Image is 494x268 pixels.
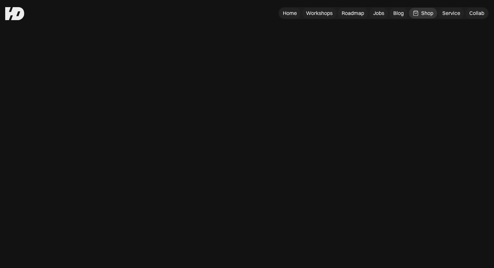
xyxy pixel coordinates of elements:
[438,8,464,18] a: Service
[373,10,384,17] div: Jobs
[465,8,488,18] a: Collab
[342,10,364,17] div: Roadmap
[283,10,297,17] div: Home
[338,8,368,18] a: Roadmap
[409,8,437,18] a: Shop
[306,10,333,17] div: Workshops
[421,10,433,17] div: Shop
[279,8,301,18] a: Home
[302,8,336,18] a: Workshops
[469,10,484,17] div: Collab
[393,10,404,17] div: Blog
[442,10,460,17] div: Service
[369,8,388,18] a: Jobs
[389,8,408,18] a: Blog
